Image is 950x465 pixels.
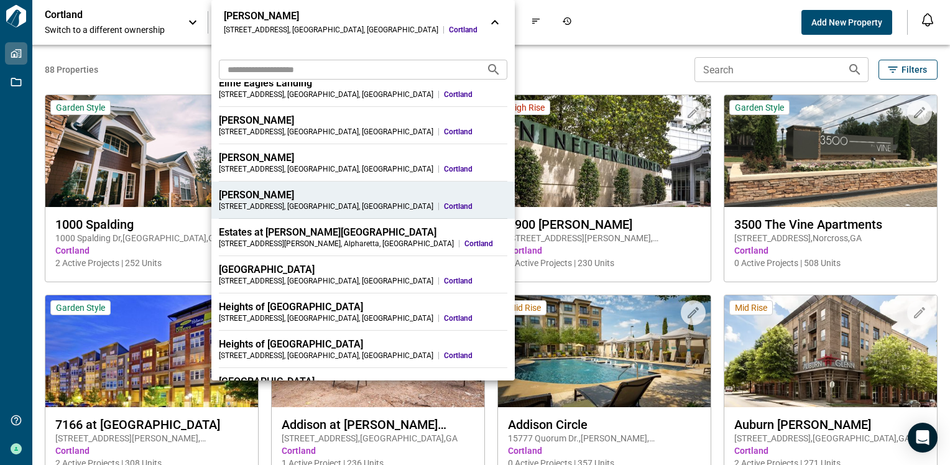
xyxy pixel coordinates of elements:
[444,276,507,286] span: Cortland
[219,201,433,211] div: [STREET_ADDRESS] , [GEOGRAPHIC_DATA] , [GEOGRAPHIC_DATA]
[444,201,507,211] span: Cortland
[464,239,507,249] span: Cortland
[219,226,507,239] div: Estates at [PERSON_NAME][GEOGRAPHIC_DATA]
[219,127,433,137] div: [STREET_ADDRESS] , [GEOGRAPHIC_DATA] , [GEOGRAPHIC_DATA]
[444,90,507,99] span: Cortland
[224,10,477,22] div: [PERSON_NAME]
[219,264,507,276] div: [GEOGRAPHIC_DATA]
[224,25,438,35] div: [STREET_ADDRESS] , [GEOGRAPHIC_DATA] , [GEOGRAPHIC_DATA]
[444,164,507,174] span: Cortland
[219,375,507,388] div: [GEOGRAPHIC_DATA]
[908,423,938,453] div: Open Intercom Messenger
[219,90,433,99] div: [STREET_ADDRESS] , [GEOGRAPHIC_DATA] , [GEOGRAPHIC_DATA]
[219,276,433,286] div: [STREET_ADDRESS] , [GEOGRAPHIC_DATA] , [GEOGRAPHIC_DATA]
[219,301,507,313] div: Heights of [GEOGRAPHIC_DATA]
[481,57,506,82] button: Search projects
[219,114,507,127] div: [PERSON_NAME]
[219,189,507,201] div: [PERSON_NAME]
[444,313,507,323] span: Cortland
[219,77,507,90] div: Elme Eagles Landing
[219,239,454,249] div: [STREET_ADDRESS][PERSON_NAME] , Alpharetta , [GEOGRAPHIC_DATA]
[219,152,507,164] div: [PERSON_NAME]
[444,351,507,361] span: Cortland
[219,313,433,323] div: [STREET_ADDRESS] , [GEOGRAPHIC_DATA] , [GEOGRAPHIC_DATA]
[219,351,433,361] div: [STREET_ADDRESS] , [GEOGRAPHIC_DATA] , [GEOGRAPHIC_DATA]
[449,25,477,35] span: Cortland
[219,164,433,174] div: [STREET_ADDRESS] , [GEOGRAPHIC_DATA] , [GEOGRAPHIC_DATA]
[219,338,507,351] div: Heights of [GEOGRAPHIC_DATA]
[444,127,507,137] span: Cortland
